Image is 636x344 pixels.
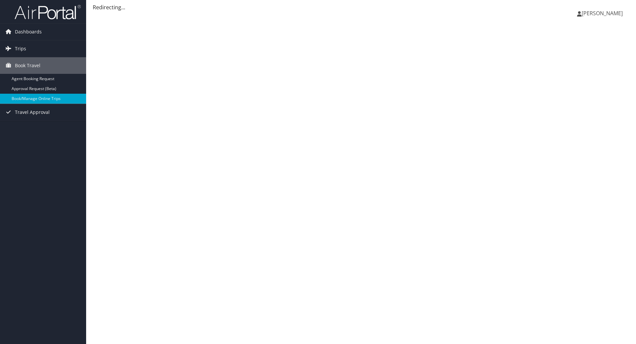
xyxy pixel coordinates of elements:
span: Travel Approval [15,104,50,121]
span: Dashboards [15,24,42,40]
span: Trips [15,40,26,57]
a: [PERSON_NAME] [577,3,629,23]
span: [PERSON_NAME] [582,10,623,17]
div: Redirecting... [93,3,629,11]
span: Book Travel [15,57,40,74]
img: airportal-logo.png [15,4,81,20]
